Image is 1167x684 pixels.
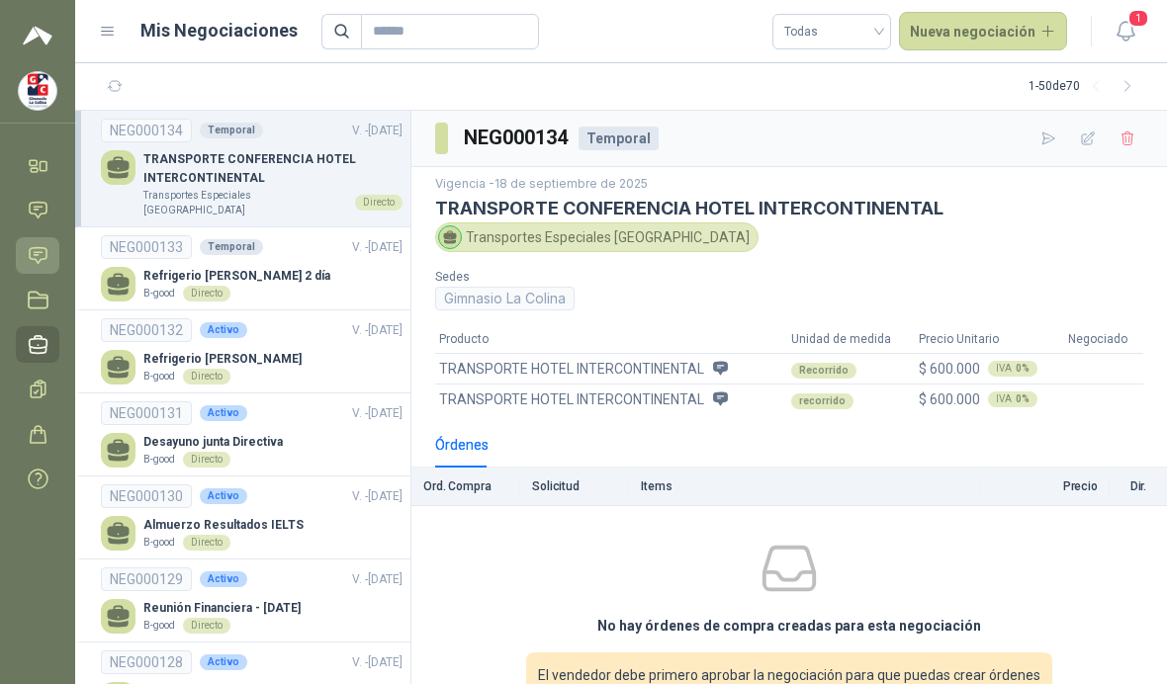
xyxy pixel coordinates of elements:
[101,119,403,218] a: NEG000134TemporalV. -[DATE] TRANSPORTE CONFERENCIA HOTEL INTERCONTINENTALTransportes Especiales [...
[101,484,403,551] a: NEG000130ActivoV. -[DATE] Almuerzo Resultados IELTSB-goodDirecto
[183,452,230,468] div: Directo
[435,268,781,287] p: Sedes
[200,405,247,421] div: Activo
[200,654,247,670] div: Activo
[352,572,403,586] span: V. - [DATE]
[101,650,192,674] div: NEG000128
[352,124,403,137] span: V. - [DATE]
[988,361,1037,377] div: IVA
[183,618,230,634] div: Directo
[140,17,298,44] h1: Mis Negociaciones
[101,318,403,385] a: NEG000132ActivoV. -[DATE] Refrigerio [PERSON_NAME]B-goodDirecto
[1029,71,1143,103] div: 1 - 50 de 70
[411,468,520,506] th: Ord. Compra
[200,239,263,255] div: Temporal
[183,286,230,301] div: Directo
[143,350,302,369] p: Refrigerio [PERSON_NAME]
[143,599,301,618] p: Reunión Financiera - [DATE]
[439,388,704,410] span: TRANSPORTE HOTEL INTERCONTINENTAL
[439,358,704,380] span: TRANSPORTE HOTEL INTERCONTINENTAL
[143,286,175,301] p: B-good
[200,488,247,504] div: Activo
[435,326,787,353] th: Producto
[101,318,192,342] div: NEG000132
[200,571,247,587] div: Activo
[101,401,192,425] div: NEG000131
[143,369,175,385] p: B-good
[143,452,175,468] p: B-good
[101,484,192,508] div: NEG000130
[19,72,56,110] img: Company Logo
[919,358,980,380] span: $ 600.000
[1064,326,1143,353] th: Negociado
[919,388,980,410] span: $ 600.000
[1108,14,1143,49] button: 1
[352,406,403,420] span: V. - [DATE]
[579,127,659,150] div: Temporal
[143,267,330,286] p: Refrigerio [PERSON_NAME] 2 día
[435,175,1143,194] p: Vigencia - 18 de septiembre de 2025
[981,468,1110,506] th: Precio
[629,468,981,506] th: Items
[1127,9,1149,28] span: 1
[23,24,52,47] img: Logo peakr
[143,535,175,551] p: B-good
[143,618,175,634] p: B-good
[787,326,915,353] th: Unidad de medida
[200,123,263,138] div: Temporal
[791,393,853,409] div: recorrido
[101,401,403,468] a: NEG000131ActivoV. -[DATE] Desayuno junta DirectivaB-goodDirecto
[435,434,489,456] div: Órdenes
[435,222,759,252] div: Transportes Especiales [GEOGRAPHIC_DATA]
[143,188,347,218] p: Transportes Especiales [GEOGRAPHIC_DATA]
[352,323,403,337] span: V. - [DATE]
[520,468,629,506] th: Solicitud
[899,12,1068,51] button: Nueva negociación
[200,322,247,338] div: Activo
[435,198,1143,218] h3: TRANSPORTE CONFERENCIA HOTEL INTERCONTINENTAL
[1110,468,1167,506] th: Dir.
[1016,394,1030,404] b: 0 %
[988,391,1037,407] div: IVA
[101,119,192,142] div: NEG000134
[183,535,230,551] div: Directo
[464,123,571,153] h3: NEG000134
[143,150,403,188] p: TRANSPORTE CONFERENCIA HOTEL INTERCONTINENTAL
[101,235,403,301] a: NEG000133TemporalV. -[DATE] Refrigerio [PERSON_NAME] 2 díaB-goodDirecto
[791,363,856,379] div: Recorrido
[1016,364,1030,374] b: 0 %
[101,567,192,591] div: NEG000129
[143,516,304,535] p: Almuerzo Resultados IELTS
[915,326,1064,353] th: Precio Unitario
[352,655,403,669] span: V. - [DATE]
[435,287,575,310] div: Gimnasio La Colina
[101,235,192,259] div: NEG000133
[352,489,403,503] span: V. - [DATE]
[784,17,879,46] span: Todas
[101,567,403,634] a: NEG000129ActivoV. -[DATE] Reunión Financiera - [DATE]B-goodDirecto
[355,195,403,211] div: Directo
[597,615,981,637] h3: No hay órdenes de compra creadas para esta negociación
[183,369,230,385] div: Directo
[352,240,403,254] span: V. - [DATE]
[143,433,283,452] p: Desayuno junta Directiva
